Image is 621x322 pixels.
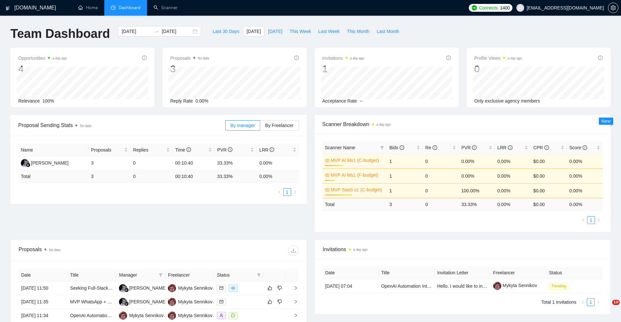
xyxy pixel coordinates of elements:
input: End date [162,28,191,35]
span: crown [325,187,330,192]
span: Acceptance Rate [322,98,357,104]
span: left [277,190,281,194]
a: 1 [587,298,594,306]
button: setting [608,3,618,13]
span: Proposals [170,54,209,62]
button: This Month [343,26,373,37]
a: OpenAI Automation Integration for Website MVP Project [381,283,494,289]
th: Title [378,266,435,279]
th: Proposals [88,144,130,156]
input: Start date [122,28,151,35]
a: AA[PERSON_NAME] [119,285,167,290]
span: No data [49,248,60,252]
span: -- [360,98,362,104]
button: dislike [276,298,284,306]
a: searchScanner [154,5,178,10]
td: [DATE] 11:35 [19,295,67,309]
a: Pending [549,283,571,288]
span: [DATE] [268,28,282,35]
img: AA [119,284,127,292]
span: right [597,300,600,304]
img: logo [6,3,10,13]
span: CPR [533,145,549,150]
td: 0.00% [495,183,531,198]
span: user [518,6,523,10]
span: info-circle [186,147,191,152]
span: info-circle [446,56,451,60]
th: Freelancer [491,266,547,279]
td: 100.00% [459,183,495,198]
span: crown [325,158,330,163]
span: PVR [461,145,477,150]
span: 100% [42,98,54,104]
span: user-add [219,314,223,317]
td: 0 [130,156,172,170]
span: Proposal Sending Stats [18,121,225,129]
a: MVP SaaS s1 (C-budget) [331,186,383,193]
th: Title [67,269,116,282]
td: 0 [423,198,459,211]
span: Reply Rate [170,98,193,104]
span: 10 [612,300,620,305]
span: dislike [277,285,282,291]
span: Manager [119,271,156,279]
td: 0.00% [257,156,299,170]
span: info-circle [544,145,549,150]
span: Invitations [323,245,603,253]
button: left [579,216,587,224]
td: 0 [130,170,172,183]
span: LRR [259,147,274,153]
button: right [291,188,299,196]
span: No data [80,124,91,128]
a: OpenAI Automation Integration for Website MVP Project [70,313,183,318]
td: $0.00 [531,183,567,198]
td: 33.33 % [214,170,257,183]
li: Total 1 invitations [541,298,576,306]
a: MVP WhatsApp + Documentation-based Assistant [70,299,171,304]
button: [DATE] [264,26,286,37]
td: 00:10:40 [172,156,214,170]
td: 0.00% [495,169,531,183]
span: Last Month [377,28,399,35]
a: MVP AI Ms1 (F-budget) [331,171,383,179]
button: right [595,216,603,224]
li: 1 [587,216,595,224]
a: MSMykyta Sennikov [168,285,213,290]
span: Pending [549,282,569,290]
span: left [581,300,585,304]
th: Date [323,266,379,279]
a: AA[PERSON_NAME] [119,299,167,304]
li: 1 [587,298,595,306]
h1: Team Dashboard [10,26,110,41]
span: like [268,285,272,291]
td: 0 [423,183,459,198]
span: Replies [133,146,165,153]
span: message [231,314,235,317]
div: 1 [322,63,364,75]
td: 1 [387,169,422,183]
span: to [154,29,159,34]
button: Last Month [373,26,403,37]
div: 0 [474,63,522,75]
span: Profile Views [474,54,522,62]
img: gigradar-bm.png [124,288,129,292]
img: AA [119,298,127,306]
td: 0.00% [567,183,603,198]
button: [DATE] [243,26,264,37]
img: MS [168,312,176,320]
img: gigradar-bm.png [26,163,30,167]
span: info-circle [294,56,299,60]
div: Mykyta Sennikov [129,312,164,319]
div: Mykyta Sennikov [178,298,213,305]
td: 0 [423,154,459,169]
span: This Week [289,28,311,35]
span: Connects: [479,4,498,11]
span: Opportunities [18,54,67,62]
li: Previous Page [579,216,587,224]
button: download [288,245,299,256]
span: Scanner Breakdown [322,120,603,128]
div: Mykyta Sennikov [178,312,213,319]
span: New [601,119,611,124]
img: gigradar-bm.png [124,301,129,306]
td: Seeking Full-Stack Dev for LLM-Driven Web App (12 Weeks, Full-Time, Frontend Focus) [67,282,116,295]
